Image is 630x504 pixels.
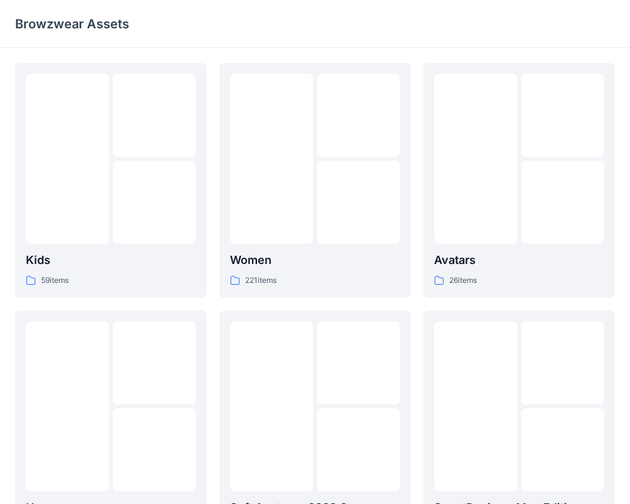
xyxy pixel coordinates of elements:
p: Women [230,251,400,269]
p: Avatars [434,251,604,269]
p: Browzwear Assets [15,15,129,33]
p: 26 items [449,274,477,287]
a: Kids59items [15,63,207,298]
a: Avatars26items [423,63,615,298]
p: Kids [26,251,196,269]
a: Women221items [219,63,411,298]
p: 221 items [245,274,277,287]
p: 59 items [41,274,69,287]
